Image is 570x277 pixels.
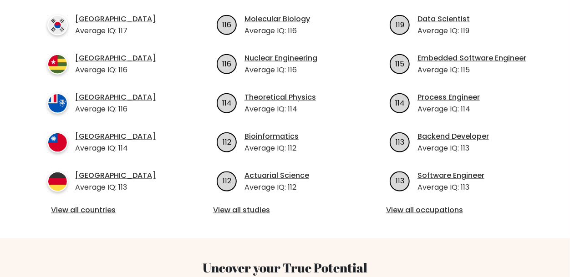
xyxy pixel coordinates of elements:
a: View all occupations [386,205,530,216]
a: Backend Developer [417,131,489,142]
a: [GEOGRAPHIC_DATA] [75,131,156,142]
text: 112 [223,176,231,186]
a: Actuarial Science [244,170,309,181]
p: Average IQ: 113 [417,182,484,193]
text: 113 [396,136,404,147]
img: country [47,15,68,35]
p: Average IQ: 114 [417,104,480,115]
a: Embedded Software Engineer [417,53,526,64]
a: [GEOGRAPHIC_DATA] [75,14,156,25]
p: Average IQ: 113 [417,143,489,154]
p: Average IQ: 116 [244,25,310,36]
p: Average IQ: 119 [417,25,470,36]
text: 119 [396,19,404,30]
text: 116 [223,19,232,30]
text: 113 [396,176,404,186]
a: Data Scientist [417,14,470,25]
p: Average IQ: 116 [75,104,156,115]
p: Average IQ: 114 [244,104,316,115]
p: Average IQ: 117 [75,25,156,36]
a: Process Engineer [417,92,480,103]
a: [GEOGRAPHIC_DATA] [75,92,156,103]
text: 116 [223,58,232,69]
img: country [47,132,68,153]
p: Average IQ: 112 [244,182,309,193]
p: Average IQ: 116 [75,65,156,76]
p: Average IQ: 116 [244,65,317,76]
a: [GEOGRAPHIC_DATA] [75,170,156,181]
a: View all countries [51,205,173,216]
a: [GEOGRAPHIC_DATA] [75,53,156,64]
a: View all studies [213,205,357,216]
a: Theoretical Physics [244,92,316,103]
p: Average IQ: 113 [75,182,156,193]
img: country [47,171,68,192]
img: country [47,93,68,114]
text: 114 [395,97,405,108]
text: 115 [396,58,405,69]
text: 112 [223,136,231,147]
p: Average IQ: 115 [417,65,526,76]
a: Molecular Biology [244,14,310,25]
h3: Uncover your True Potential [31,260,539,276]
text: 114 [222,97,232,108]
a: Software Engineer [417,170,484,181]
img: country [47,54,68,75]
a: Bioinformatics [244,131,299,142]
p: Average IQ: 114 [75,143,156,154]
a: Nuclear Engineering [244,53,317,64]
p: Average IQ: 112 [244,143,299,154]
